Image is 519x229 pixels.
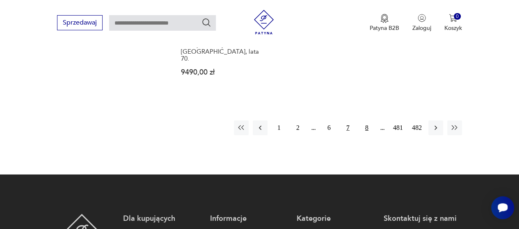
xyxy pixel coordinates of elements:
[290,120,305,135] button: 2
[391,120,405,135] button: 481
[409,120,424,135] button: 482
[418,14,426,22] img: Ikonka użytkownika
[322,120,336,135] button: 6
[272,120,286,135] button: 1
[370,14,399,32] a: Ikona medaluPatyna B2B
[210,214,288,224] p: Informacje
[341,120,355,135] button: 7
[57,15,103,30] button: Sprzedawaj
[201,18,211,27] button: Szukaj
[383,214,462,224] p: Skontaktuj się z nami
[380,14,389,23] img: Ikona medalu
[370,24,399,32] p: Patyna B2B
[412,24,431,32] p: Zaloguj
[359,120,374,135] button: 8
[444,24,462,32] p: Koszyk
[491,196,514,219] iframe: Smartsupp widget button
[444,14,462,32] button: 0Koszyk
[412,14,431,32] button: Zaloguj
[449,14,457,22] img: Ikona koszyka
[181,14,263,62] h3: Komplet dziesięciu krzeseł [PERSON_NAME], proj. [PERSON_NAME][GEOGRAPHIC_DATA], Zamojska Fabryka ...
[251,10,276,34] img: Patyna - sklep z meblami i dekoracjami vintage
[181,69,263,76] p: 9490,00 zł
[297,214,375,224] p: Kategorie
[454,13,461,20] div: 0
[57,20,103,26] a: Sprzedawaj
[123,214,201,224] p: Dla kupujących
[370,14,399,32] button: Patyna B2B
